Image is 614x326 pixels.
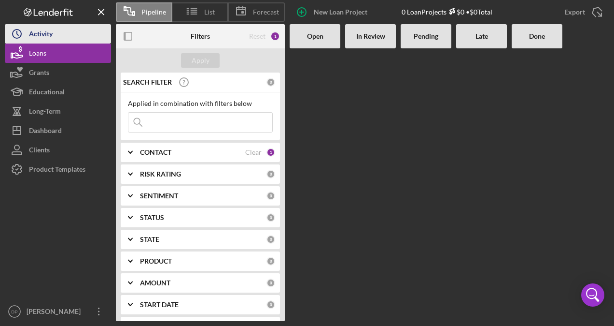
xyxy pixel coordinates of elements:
div: Open Intercom Messenger [581,283,604,307]
div: Applied in combination with filters below [128,100,273,107]
div: 0 [266,78,275,87]
div: Export [564,2,585,22]
button: Educational [5,82,111,102]
div: Clients [29,140,50,162]
div: 0 Loan Projects • $0 Total [402,8,492,16]
div: 0 [266,279,275,287]
div: Loans [29,44,46,65]
b: Open [307,32,323,40]
button: Apply [181,53,220,68]
button: Loans [5,44,111,63]
span: Pipeline [141,8,166,16]
div: $0 [447,8,464,16]
div: Clear [245,148,262,156]
b: In Review [356,32,385,40]
div: 0 [266,235,275,244]
div: Dashboard [29,121,62,143]
button: Product Templates [5,160,111,179]
span: List [204,8,215,16]
div: 1 [266,148,275,157]
b: PRODUCT [140,257,172,265]
button: Long-Term [5,102,111,121]
button: New Loan Project [290,2,377,22]
div: 0 [266,257,275,266]
div: 1 [270,31,280,41]
button: Activity [5,24,111,44]
b: START DATE [140,301,179,309]
b: SEARCH FILTER [123,78,172,86]
b: STATE [140,236,159,243]
div: Activity [29,24,53,46]
div: 0 [266,213,275,222]
div: Apply [192,53,209,68]
div: 0 [266,170,275,178]
div: New Loan Project [314,2,367,22]
b: RISK RATING [140,170,181,178]
div: Reset [249,32,265,40]
b: Done [529,32,545,40]
span: Forecast [253,8,279,16]
text: DP [11,309,17,314]
button: Export [555,2,609,22]
b: STATUS [140,214,164,222]
div: 0 [266,300,275,309]
b: Pending [414,32,438,40]
div: 0 [266,192,275,200]
button: DP[PERSON_NAME] [5,302,111,321]
b: AMOUNT [140,279,170,287]
b: CONTACT [140,148,171,156]
div: Grants [29,63,49,85]
div: Educational [29,82,65,104]
b: Filters [191,32,210,40]
button: Grants [5,63,111,82]
b: Late [475,32,488,40]
div: [PERSON_NAME] [24,302,87,324]
div: Long-Term [29,102,61,123]
button: Clients [5,140,111,160]
div: Product Templates [29,160,85,181]
b: SENTIMENT [140,192,178,200]
button: Dashboard [5,121,111,140]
